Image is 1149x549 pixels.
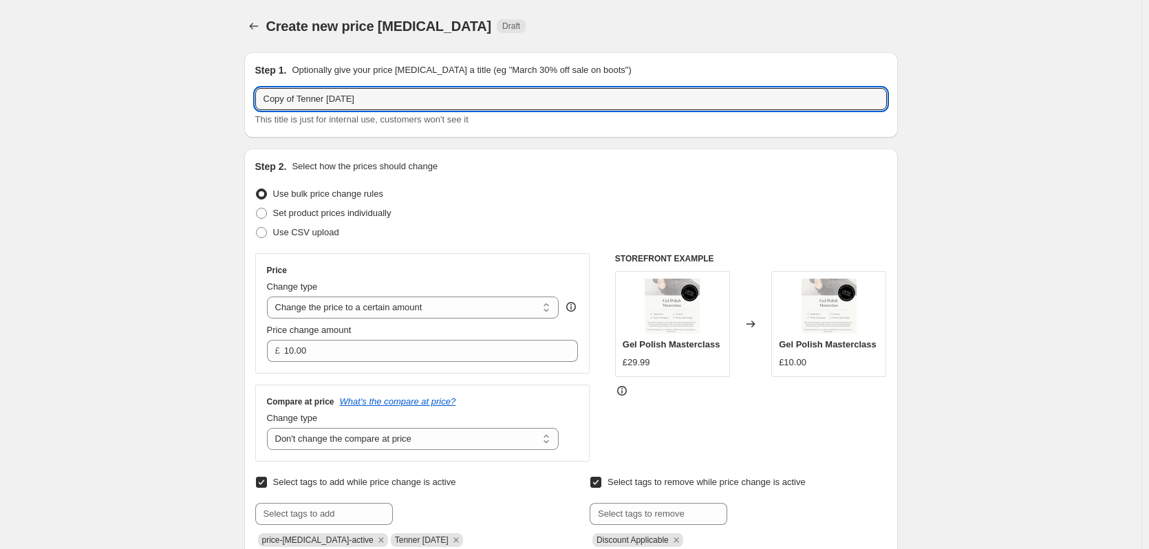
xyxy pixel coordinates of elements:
[597,535,669,545] span: Discount Applicable
[450,534,462,546] button: Remove Tenner Tuesday
[292,63,631,77] p: Optionally give your price [MEDICAL_DATA] a title (eg "March 30% off sale on boots")
[395,535,449,545] span: Tenner Tuesday
[273,208,391,218] span: Set product prices individually
[275,345,280,356] span: £
[590,503,727,525] input: Select tags to remove
[273,189,383,199] span: Use bulk price change rules
[267,325,352,335] span: Price change amount
[244,17,264,36] button: Price change jobs
[262,535,374,545] span: price-change-job-active
[273,227,339,237] span: Use CSV upload
[375,534,387,546] button: Remove price-change-job-active
[615,253,887,264] h6: STOREFRONT EXAMPLE
[267,281,318,292] span: Change type
[802,279,857,334] img: acreditedgel-18_80x.png
[292,160,438,173] p: Select how the prices should change
[645,279,700,334] img: acreditedgel-18_80x.png
[266,19,492,34] span: Create new price [MEDICAL_DATA]
[273,477,456,487] span: Select tags to add while price change is active
[255,114,469,125] span: This title is just for internal use, customers won't see it
[255,88,887,110] input: 30% off holiday sale
[502,21,520,32] span: Draft
[267,413,318,423] span: Change type
[284,340,557,362] input: 80.00
[608,477,806,487] span: Select tags to remove while price change is active
[255,503,393,525] input: Select tags to add
[779,356,806,369] div: £10.00
[779,339,877,349] span: Gel Polish Masterclass
[564,300,578,314] div: help
[670,534,683,546] button: Remove Discount Applicable
[267,265,287,276] h3: Price
[255,63,287,77] h2: Step 1.
[623,356,650,369] div: £29.99
[623,339,720,349] span: Gel Polish Masterclass
[267,396,334,407] h3: Compare at price
[340,396,456,407] button: What's the compare at price?
[255,160,287,173] h2: Step 2.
